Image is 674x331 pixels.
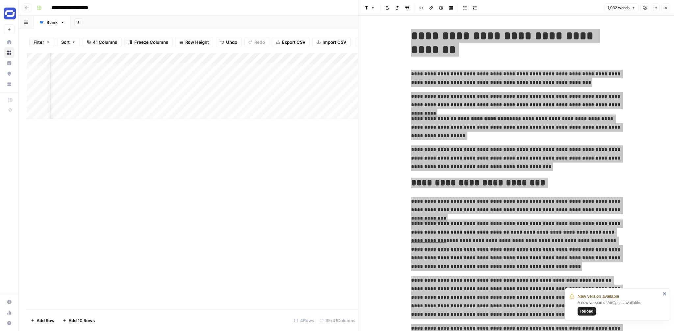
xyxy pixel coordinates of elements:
[68,317,95,324] span: Add 10 Rows
[93,39,117,45] span: 41 Columns
[37,317,55,324] span: Add Row
[61,39,70,45] span: Sort
[317,315,358,326] div: 35/41 Columns
[124,37,172,47] button: Freeze Columns
[185,39,209,45] span: Row Height
[57,37,80,47] button: Sort
[323,39,346,45] span: Import CSV
[4,318,14,328] button: Help + Support
[662,291,667,296] button: close
[59,315,99,326] button: Add 10 Rows
[34,16,70,29] a: Blank
[580,308,593,314] span: Reload
[578,293,619,300] span: New version available
[27,315,59,326] button: Add Row
[282,39,305,45] span: Export CSV
[226,39,237,45] span: Undo
[34,39,44,45] span: Filter
[4,79,14,89] a: Your Data
[175,37,213,47] button: Row Height
[254,39,265,45] span: Redo
[608,5,630,11] span: 1,932 words
[29,37,54,47] button: Filter
[4,47,14,58] a: Browse
[605,4,638,12] button: 1,932 words
[216,37,242,47] button: Undo
[4,5,14,22] button: Workspace: Synthesia
[46,19,58,26] div: Blank
[244,37,269,47] button: Redo
[4,307,14,318] a: Usage
[578,307,596,316] button: Reload
[312,37,350,47] button: Import CSV
[4,37,14,47] a: Home
[4,68,14,79] a: Opportunities
[134,39,168,45] span: Freeze Columns
[578,300,661,316] div: A new version of AirOps is available.
[4,58,14,68] a: Insights
[272,37,310,47] button: Export CSV
[4,8,16,19] img: Synthesia Logo
[4,297,14,307] a: Settings
[292,315,317,326] div: 4 Rows
[83,37,121,47] button: 41 Columns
